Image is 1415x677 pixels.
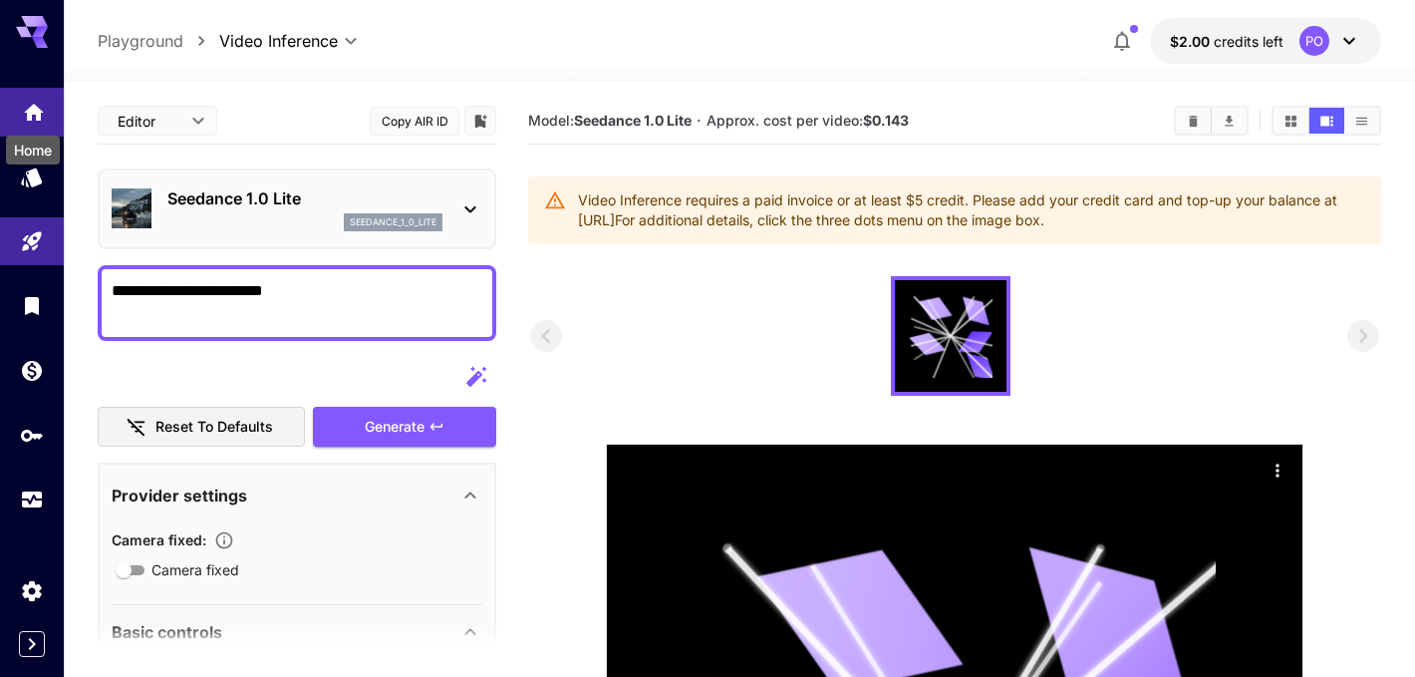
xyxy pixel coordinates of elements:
[20,358,44,383] div: Wallet
[20,293,44,318] div: Library
[20,423,44,448] div: API Keys
[1176,108,1211,134] button: Clear videos
[578,182,1365,238] div: Video Inference requires a paid invoice or at least $5 credit. Please add your credit card and to...
[112,178,482,239] div: Seedance 1.0 Liteseedance_1_0_lite
[1273,108,1308,134] button: Show videos in grid view
[167,186,442,210] p: Seedance 1.0 Lite
[1272,106,1381,136] div: Show videos in grid viewShow videos in video viewShow videos in list view
[219,29,338,53] span: Video Inference
[574,112,692,129] b: Seedance 1.0 Lite
[1344,108,1379,134] button: Show videos in list view
[20,229,44,254] div: Playground
[365,415,424,440] span: Generate
[1170,33,1214,50] span: $2.00
[313,407,496,448] button: Generate
[1150,18,1381,64] button: $2.00PO
[1214,33,1283,50] span: credits left
[1170,31,1283,52] div: $2.00
[370,107,459,136] button: Copy AIR ID
[19,631,45,657] button: Expand sidebar
[112,620,222,644] p: Basic controls
[98,407,305,448] button: Reset to defaults
[6,136,60,165] div: Home
[20,578,44,603] div: Settings
[22,94,46,119] div: Home
[697,109,702,133] p: ·
[118,111,179,132] span: Editor
[98,29,219,53] nav: breadcrumb
[350,215,436,229] p: seedance_1_0_lite
[98,29,183,53] a: Playground
[471,109,489,133] button: Add to library
[151,559,239,580] span: Camera fixed
[112,531,206,548] span: Camera fixed :
[112,472,482,519] div: Provider settings
[863,112,909,129] b: $0.143
[1174,106,1249,136] div: Clear videosDownload All
[1309,108,1344,134] button: Show videos in video view
[1212,108,1247,134] button: Download All
[20,165,44,189] div: Models
[528,112,692,129] span: Model:
[1263,455,1292,485] div: Actions
[707,112,909,129] span: Approx. cost per video:
[112,608,482,656] div: Basic controls
[112,484,247,508] p: Provider settings
[1299,26,1329,56] div: PO
[20,488,44,512] div: Usage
